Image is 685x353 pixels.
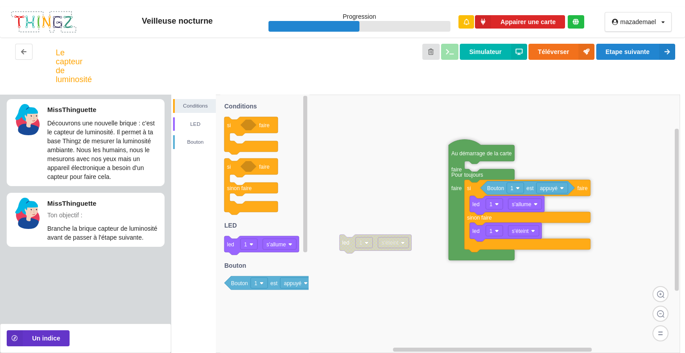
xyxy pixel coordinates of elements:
text: est [270,280,278,287]
div: Le capteur de luminosité [56,48,92,84]
button: Simulateur [460,44,527,60]
text: si [227,164,231,170]
text: sinon faire [227,185,252,191]
text: 1 [511,185,514,191]
text: Bouton [487,185,504,191]
p: MissThinguette [47,105,160,114]
text: s'éteint [512,228,529,234]
text: led [472,201,479,208]
p: Progression [268,12,450,21]
button: Annuler les modifications et revenir au début de l'étape [422,44,440,60]
text: LED [224,222,237,229]
button: Etape suivante [596,44,675,60]
p: Ton objectif : [47,211,160,220]
text: Conditions [224,103,257,110]
text: Pour toujours [451,172,483,178]
text: 1 [490,228,493,234]
div: Bouton [175,137,216,146]
div: Conditions [175,101,216,110]
text: si [227,122,231,129]
button: Téléverser [528,44,594,60]
text: led [342,240,349,246]
text: Bouton [231,280,248,287]
img: thingz_logo.png [10,10,77,34]
text: 1 [359,240,363,246]
button: Appairer une carte [475,15,565,29]
text: faire [259,164,270,170]
text: s'allume [512,201,532,208]
text: Bouton [224,262,246,269]
text: 1 [490,201,493,208]
text: appuyé [284,280,301,287]
div: LED [175,120,216,129]
text: faire [451,166,462,173]
div: mazademael [620,19,656,25]
text: 1 [244,241,247,248]
text: faire [577,185,588,191]
text: est [527,185,534,191]
div: Veilleuse nocturne [87,16,268,26]
text: Au démarrage de la carte [451,150,512,157]
div: Tu es connecté au serveur de création de Thingz [568,15,584,29]
text: s'allume [266,241,286,248]
text: faire [259,122,270,129]
text: si [467,185,471,191]
button: Un indice [7,330,70,346]
text: faire [451,185,462,191]
text: led [472,228,479,234]
text: sinon faire [467,215,492,221]
text: led [227,241,234,248]
p: Branche la brique capteur de luminosité avant de passer à l'étape suivante. [47,224,160,242]
p: MissThinguette [47,199,160,208]
text: s'éteint [382,240,399,246]
text: 1 [254,280,257,287]
text: appuyé [540,185,558,191]
p: Découvrons une nouvelle brique : c'est le capteur de luminosité. Il permet à ta base Thingz de me... [47,119,160,181]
